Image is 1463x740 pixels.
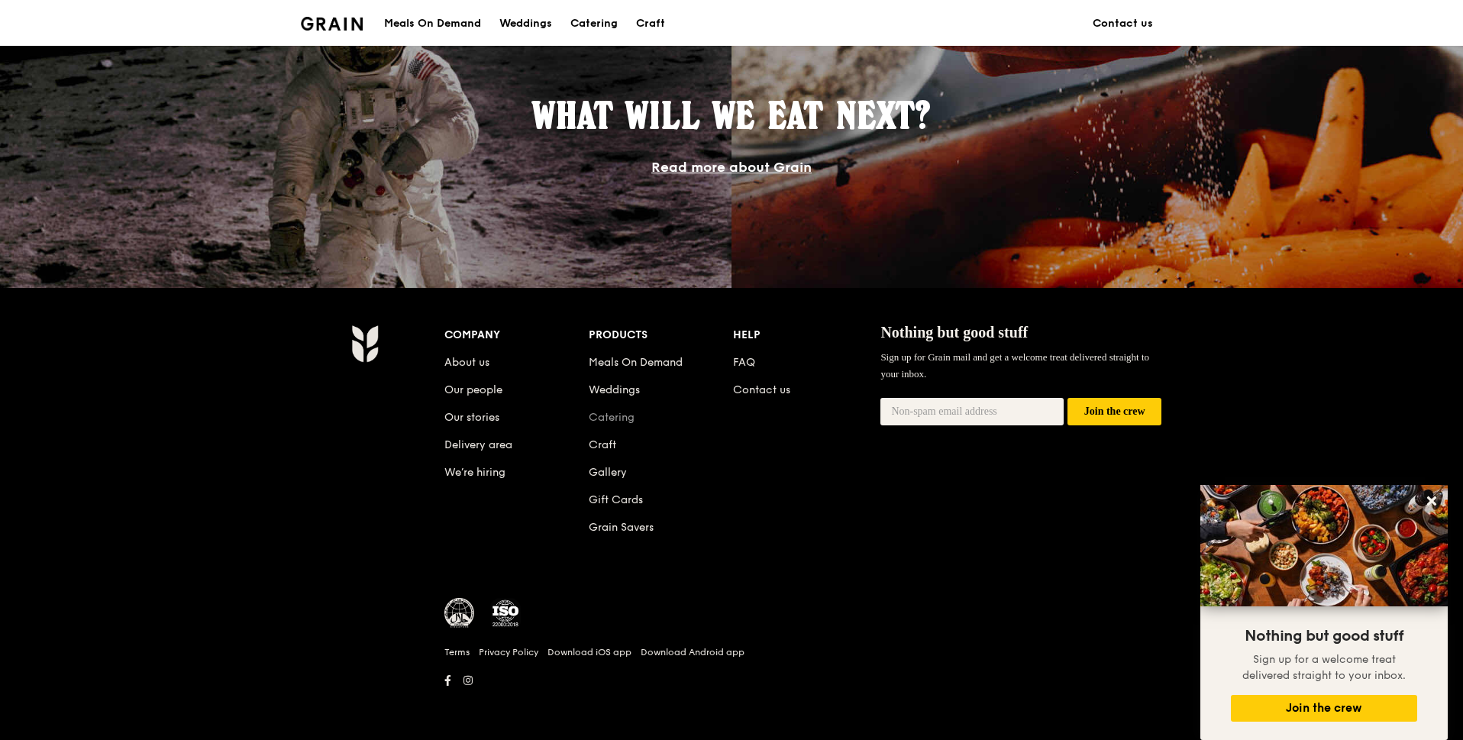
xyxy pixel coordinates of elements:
a: Catering [561,1,627,47]
span: Sign up for Grain mail and get a welcome treat delivered straight to your inbox. [880,351,1149,380]
button: Join the crew [1067,398,1161,426]
a: Catering [589,411,635,424]
div: Help [733,325,877,346]
a: Craft [627,1,674,47]
img: MUIS Halal Certified [444,598,475,629]
a: Grain Savers [589,521,654,534]
span: What will we eat next? [532,93,931,137]
h6: Revision [292,691,1171,703]
div: Weddings [499,1,552,47]
a: Download iOS app [547,646,631,658]
a: Gallery [589,466,627,479]
span: Sign up for a welcome treat delivered straight to your inbox. [1242,653,1406,682]
div: Company [444,325,589,346]
a: Meals On Demand [589,356,683,369]
a: We’re hiring [444,466,505,479]
a: Contact us [1084,1,1162,47]
img: Grain [301,17,363,31]
span: Nothing but good stuff [880,324,1028,341]
a: Our stories [444,411,499,424]
img: Grain [351,325,378,363]
button: Join the crew [1231,695,1417,722]
a: Terms [444,646,470,658]
a: Our people [444,383,502,396]
a: Gift Cards [589,493,643,506]
img: DSC07876-Edit02-Large.jpeg [1200,485,1448,606]
div: Craft [636,1,665,47]
a: Contact us [733,383,790,396]
a: Download Android app [641,646,744,658]
span: Nothing but good stuff [1245,627,1403,645]
a: FAQ [733,356,755,369]
a: Craft [589,438,616,451]
div: Catering [570,1,618,47]
a: Weddings [589,383,640,396]
a: Delivery area [444,438,512,451]
div: Meals On Demand [384,1,481,47]
input: Non-spam email address [880,398,1064,425]
a: Privacy Policy [479,646,538,658]
a: Read more about Grain [651,159,812,176]
a: About us [444,356,489,369]
a: Weddings [490,1,561,47]
div: Products [589,325,733,346]
button: Close [1419,489,1444,513]
img: ISO Certified [490,598,521,629]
